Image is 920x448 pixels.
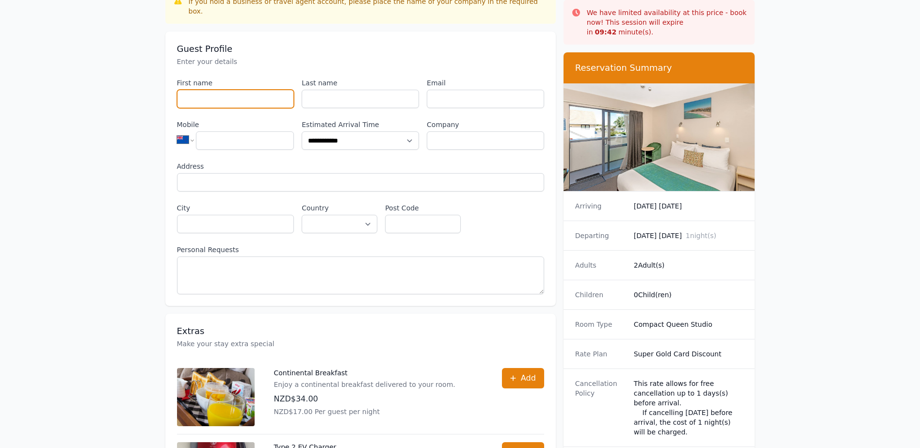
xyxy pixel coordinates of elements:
img: Compact Queen Studio [564,83,755,191]
label: City [177,203,294,213]
h3: Guest Profile [177,43,544,55]
label: Country [302,203,377,213]
label: Last name [302,78,419,88]
span: Add [521,372,536,384]
label: First name [177,78,294,88]
dt: Cancellation Policy [575,379,626,437]
p: NZD$17.00 Per guest per night [274,407,455,416]
p: Make your stay extra special [177,339,544,349]
label: Post Code [385,203,461,213]
p: Continental Breakfast [274,368,455,378]
p: NZD$34.00 [274,393,455,405]
label: Estimated Arrival Time [302,120,419,129]
label: Mobile [177,120,294,129]
label: Personal Requests [177,245,544,255]
label: Address [177,161,544,171]
h3: Extras [177,325,544,337]
dt: Departing [575,231,626,240]
label: Company [427,120,544,129]
dt: Room Type [575,320,626,329]
button: Add [502,368,544,388]
dd: [DATE] [DATE] [634,231,743,240]
p: We have limited availability at this price - book now! This session will expire in minute(s). [587,8,747,37]
h3: Reservation Summary [575,62,743,74]
dd: 0 Child(ren) [634,290,743,300]
label: Email [427,78,544,88]
dd: Compact Queen Studio [634,320,743,329]
dt: Arriving [575,201,626,211]
dt: Rate Plan [575,349,626,359]
dt: Adults [575,260,626,270]
p: Enjoy a continental breakfast delivered to your room. [274,380,455,389]
p: Enter your details [177,57,544,66]
div: This rate allows for free cancellation up to 1 days(s) before arrival. If cancelling [DATE] befor... [634,379,743,437]
dd: 2 Adult(s) [634,260,743,270]
strong: 09 : 42 [595,28,617,36]
span: 1 night(s) [686,232,716,240]
dd: Super Gold Card Discount [634,349,743,359]
dd: [DATE] [DATE] [634,201,743,211]
img: Continental Breakfast [177,368,255,426]
dt: Children [575,290,626,300]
